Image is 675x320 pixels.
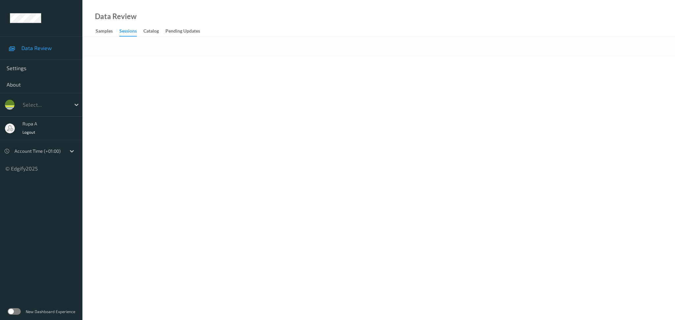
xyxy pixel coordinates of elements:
a: Pending Updates [165,27,207,36]
div: Samples [96,28,113,36]
div: Pending Updates [165,28,200,36]
a: Sessions [119,27,143,37]
div: Data Review [95,13,136,20]
a: Samples [96,27,119,36]
div: Catalog [143,28,159,36]
div: Sessions [119,28,137,37]
a: Catalog [143,27,165,36]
